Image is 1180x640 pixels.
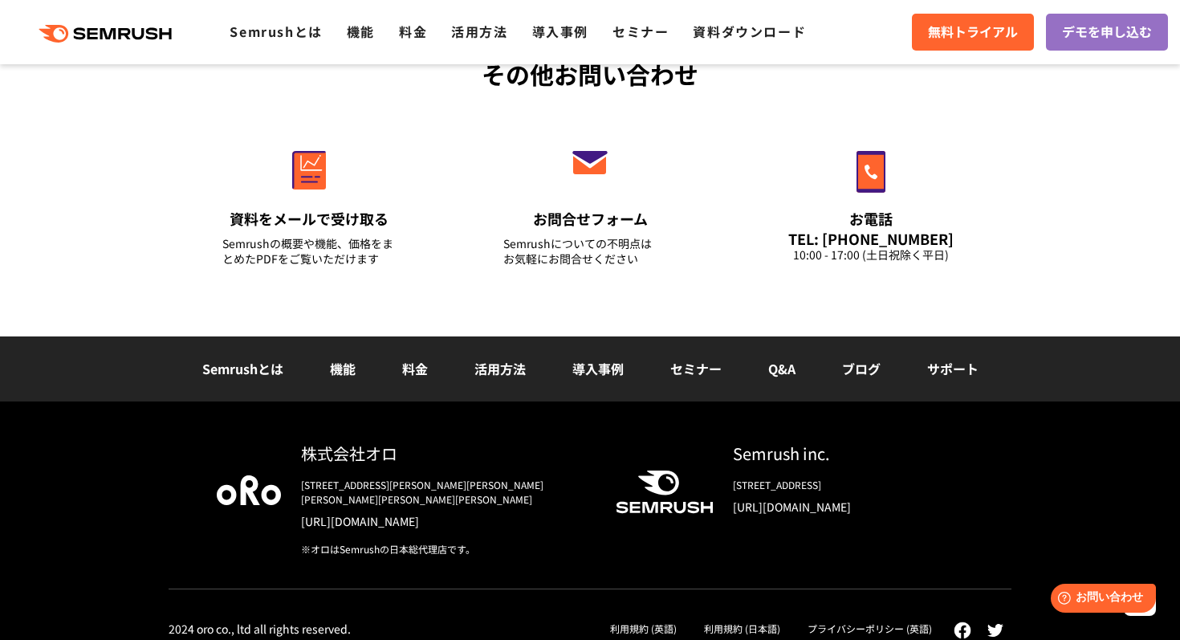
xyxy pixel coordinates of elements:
[612,22,669,41] a: セミナー
[704,622,780,635] a: 利用規約 (日本語)
[301,513,590,529] a: [URL][DOMAIN_NAME]
[928,22,1018,43] span: 無料トライアル
[169,56,1011,92] div: その他お問い合わせ
[474,359,526,378] a: 活用方法
[1062,22,1152,43] span: デモを申し込む
[301,442,590,465] div: 株式会社オロ
[503,209,677,229] div: お問合せフォーム
[784,230,958,247] div: TEL: [PHONE_NUMBER]
[784,247,958,263] div: 10:00 - 17:00 (土日祝除く平日)
[451,22,507,41] a: 活用方法
[670,359,722,378] a: セミナー
[784,209,958,229] div: お電話
[217,475,281,504] img: oro company
[230,22,322,41] a: Semrushとは
[301,542,590,556] div: ※オロはSemrushの日本総代理店です。
[733,442,963,465] div: Semrush inc.
[222,236,396,267] div: Semrushの概要や機能、価格をまとめたPDFをご覧いただけます
[330,359,356,378] a: 機能
[399,22,427,41] a: 料金
[693,22,806,41] a: 資料ダウンロード
[202,359,283,378] a: Semrushとは
[1037,577,1162,622] iframe: Help widget launcher
[768,359,795,378] a: Q&A
[301,478,590,507] div: [STREET_ADDRESS][PERSON_NAME][PERSON_NAME][PERSON_NAME][PERSON_NAME][PERSON_NAME]
[347,22,375,41] a: 機能
[987,624,1003,637] img: twitter
[927,359,979,378] a: サポート
[954,622,971,639] img: facebook
[808,622,932,635] a: プライバシーポリシー (英語)
[842,359,881,378] a: ブログ
[503,236,677,267] div: Semrushについての不明点は お気軽にお問合せください
[572,359,624,378] a: 導入事例
[733,478,963,492] div: [STREET_ADDRESS]
[1046,14,1168,51] a: デモを申し込む
[189,116,429,287] a: 資料をメールで受け取る Semrushの概要や機能、価格をまとめたPDFをご覧いただけます
[402,359,428,378] a: 料金
[532,22,588,41] a: 導入事例
[470,116,710,287] a: お問合せフォーム Semrushについての不明点はお気軽にお問合せください
[610,622,677,635] a: 利用規約 (英語)
[912,14,1034,51] a: 無料トライアル
[169,622,351,636] div: 2024 oro co., ltd all rights reserved.
[733,499,963,515] a: [URL][DOMAIN_NAME]
[222,209,396,229] div: 資料をメールで受け取る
